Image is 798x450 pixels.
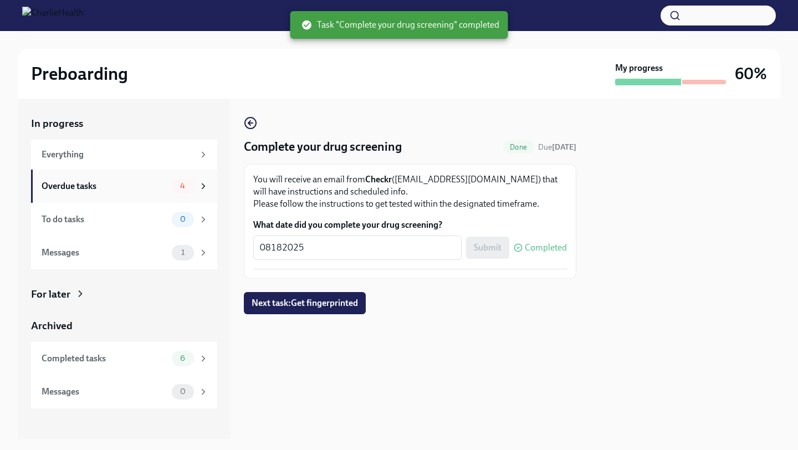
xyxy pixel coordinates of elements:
a: Messages1 [31,236,217,269]
span: 4 [173,182,192,190]
p: You will receive an email from ([EMAIL_ADDRESS][DOMAIN_NAME]) that will have instructions and sch... [253,173,567,210]
span: Next task : Get fingerprinted [252,298,358,309]
h3: 60% [735,64,767,84]
div: Overdue tasks [42,180,167,192]
span: 0 [173,215,192,223]
button: Next task:Get fingerprinted [244,292,366,314]
a: In progress [31,116,217,131]
h4: Complete your drug screening [244,139,402,155]
span: Completed [525,243,567,252]
span: 0 [173,387,192,396]
label: What date did you complete your drug screening? [253,219,567,231]
textarea: 08182025 [260,241,455,254]
a: For later [31,287,217,301]
a: To do tasks0 [31,203,217,236]
div: Everything [42,149,194,161]
div: Messages [42,247,167,259]
span: 1 [175,248,191,257]
strong: [DATE] [552,142,576,152]
div: To do tasks [42,213,167,226]
strong: Checkr [365,174,392,185]
div: Completed tasks [42,352,167,365]
img: CharlieHealth [22,7,84,24]
a: Everything [31,140,217,170]
span: August 12th, 2025 09:00 [538,142,576,152]
span: Due [538,142,576,152]
span: Task "Complete your drug screening" completed [301,19,499,31]
a: Overdue tasks4 [31,170,217,203]
h2: Preboarding [31,63,128,85]
a: Archived [31,319,217,333]
div: Messages [42,386,167,398]
a: Completed tasks6 [31,342,217,375]
strong: My progress [615,62,663,74]
a: Messages0 [31,375,217,408]
span: Done [503,143,534,151]
span: 6 [173,354,192,362]
div: For later [31,287,70,301]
